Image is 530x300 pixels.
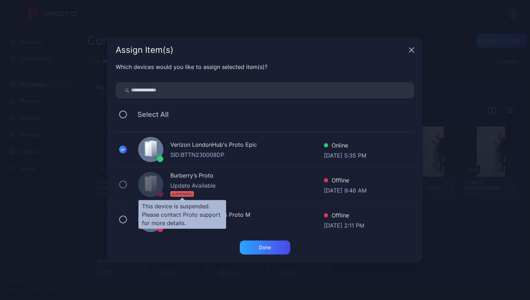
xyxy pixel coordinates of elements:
div: Done [259,245,271,250]
div: Burberry’s Proto [170,171,324,181]
div: Offline [324,176,367,186]
div: SUSPENDED [170,191,194,197]
div: This device is suspended. Please contact Proto support for more details. [138,200,226,229]
div: [DATE] 2:11 PM [324,221,364,228]
div: Which devices would you like to assign selected item(s)? [116,63,414,71]
div: Update Available [170,181,324,190]
div: Update Available [170,221,324,229]
div: [DATE] 5:35 PM [324,151,366,158]
div: [DATE] 9:48 AM [324,186,367,193]
div: Verizon LondonHub's Proto Epic [170,140,324,151]
button: Done [240,240,290,254]
div: Assign Item(s) [116,46,406,54]
div: Verizon LondonHub's Proto M [170,210,324,221]
div: SID: BTTN230008DP [170,151,324,159]
span: Select All [130,110,169,119]
div: Online [324,141,366,151]
div: Offline [324,211,364,221]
